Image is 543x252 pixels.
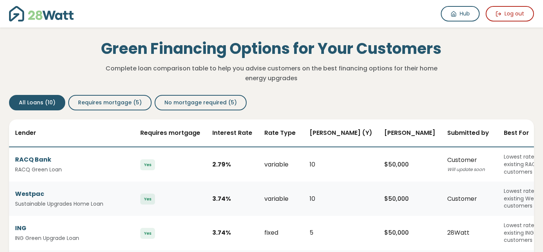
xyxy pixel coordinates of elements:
[78,99,142,107] span: Requires mortgage (5)
[15,200,125,208] small: Sustainable Upgrades Home Loan
[140,159,155,170] span: Yes
[155,95,247,110] button: No mortgage required (5)
[140,228,155,239] span: Yes
[310,194,372,203] div: 10
[504,128,529,137] span: Best For
[310,228,372,237] div: 5
[212,128,252,137] span: Interest Rate
[15,189,125,199] div: Westpac
[212,160,252,169] div: 2.79 %
[264,194,298,203] div: variable
[15,166,125,174] small: RACQ Green Loan
[19,99,55,107] span: All Loans (10)
[264,160,298,169] div: variable
[212,194,252,203] div: 3.74 %
[98,64,444,83] p: Complete loan comparison table to help you advise customers on the best financing options for the...
[68,95,152,110] button: Requires mortgage (5)
[441,6,480,21] a: Hub
[212,228,252,237] div: 3.74 %
[9,6,74,21] img: 28Watt
[486,6,534,21] button: Log out
[9,95,65,110] button: All Loans (10)
[310,128,372,137] span: [PERSON_NAME] (Y)
[447,156,492,174] div: Customer
[447,166,485,173] span: Will update soon
[164,99,237,107] span: No mortgage required (5)
[447,194,492,203] div: Customer
[310,160,372,169] div: 10
[447,128,489,137] span: Submitted by
[15,234,125,242] small: ING Green Upgrade Loan
[384,160,435,169] div: $ 50,000
[384,128,435,137] span: [PERSON_NAME]
[384,194,435,203] div: $ 50,000
[15,155,125,164] div: RACQ Bank
[264,228,298,237] div: fixed
[15,128,36,137] span: Lender
[264,128,296,137] span: Rate Type
[140,194,155,205] span: Yes
[447,228,492,237] div: 28Watt
[140,128,200,137] span: Requires mortgage
[15,224,125,233] div: ING
[384,228,435,237] div: $ 50,000
[98,40,444,58] h1: Green Financing Options for Your Customers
